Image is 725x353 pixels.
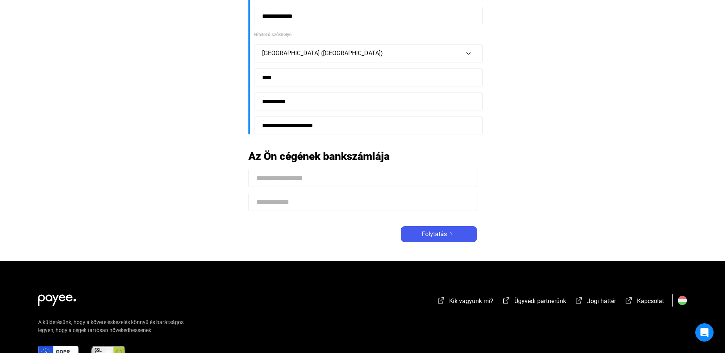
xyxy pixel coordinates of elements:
[678,296,687,305] img: HU.svg
[575,297,584,304] img: external-link-white
[624,297,634,304] img: external-link-white
[38,290,76,306] img: white-payee-white-dot.svg
[502,297,511,304] img: external-link-white
[695,323,714,342] div: Open Intercom Messenger
[637,297,664,305] span: Kapcsolat
[447,232,456,236] img: arrow-right-white
[262,50,383,57] span: [GEOGRAPHIC_DATA] ([GEOGRAPHIC_DATA])
[248,150,477,163] h2: Az Ön cégének bankszámlája
[514,297,566,305] span: Ügyvédi partnerünk
[575,299,616,306] a: external-link-whiteJogi háttér
[401,226,477,242] button: Folytatásarrow-right-white
[437,297,446,304] img: external-link-white
[422,230,447,239] span: Folytatás
[437,299,493,306] a: external-link-whiteKik vagyunk mi?
[502,299,566,306] a: external-link-whiteÜgyvédi partnerünk
[449,297,493,305] span: Kik vagyunk mi?
[254,31,477,38] div: Hitelező székhelye
[587,297,616,305] span: Jogi háttér
[624,299,664,306] a: external-link-whiteKapcsolat
[254,44,483,62] button: [GEOGRAPHIC_DATA] ([GEOGRAPHIC_DATA])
